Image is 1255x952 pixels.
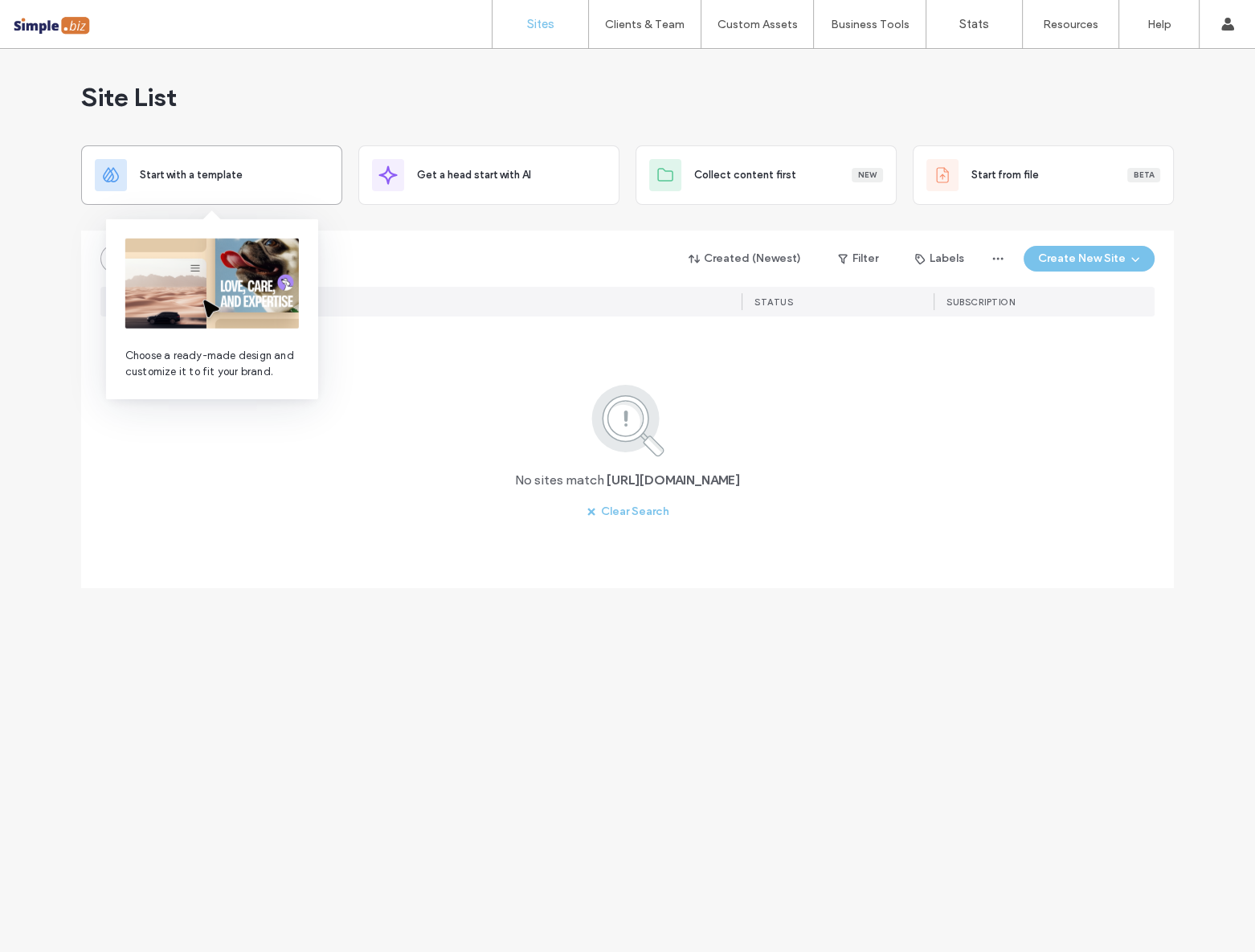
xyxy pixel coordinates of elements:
[607,472,740,489] span: [URL][DOMAIN_NAME]
[717,18,798,31] label: Custom Assets
[36,11,69,26] span: Help
[1043,18,1098,31] label: Resources
[81,81,177,113] span: Site List
[1024,246,1155,272] button: Create New Site
[852,168,883,182] div: New
[946,296,1015,308] span: SUBSCRIPTION
[694,167,796,183] span: Collect content first
[527,17,554,31] label: Sites
[901,246,979,272] button: Labels
[358,145,619,205] div: Get a head start with AI
[675,246,816,272] button: Created (Newest)
[417,167,531,183] span: Get a head start with AI
[605,18,685,31] label: Clients & Team
[754,296,793,308] span: STATUS
[1127,168,1160,182] div: Beta
[822,246,894,272] button: Filter
[913,145,1174,205] div: Start from fileBeta
[570,382,686,459] img: search.svg
[959,17,989,31] label: Stats
[125,348,299,380] span: Choose a ready-made design and customize it to fit your brand.
[572,499,684,525] button: Clear Search
[636,145,897,205] div: Collect content firstNew
[125,239,299,329] img: from-template.png
[1147,18,1171,31] label: Help
[971,167,1039,183] span: Start from file
[140,167,243,183] span: Start with a template
[831,18,910,31] label: Business Tools
[81,145,342,205] div: Start with a template
[515,472,604,489] span: No sites match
